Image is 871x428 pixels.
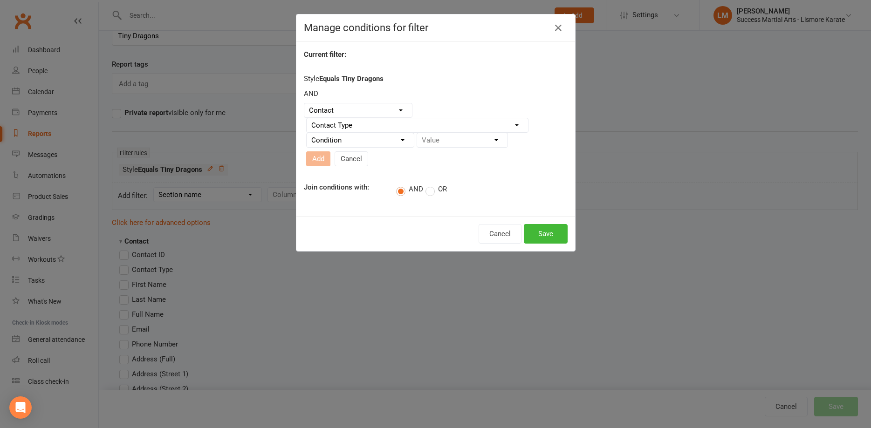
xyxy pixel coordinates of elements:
strong: Current filter: [304,50,346,59]
h4: Manage conditions for filter [304,22,568,34]
div: AND [304,88,568,99]
button: Cancel [479,224,521,244]
div: Style [304,73,568,170]
div: Open Intercom Messenger [9,396,32,419]
label: OR [425,185,447,194]
button: Save [524,224,568,244]
label: AND [396,185,423,194]
label: Join conditions with: [297,183,390,192]
button: Cancel [335,151,368,166]
button: Close [551,20,566,35]
strong: Equals Tiny Dragons [319,75,384,83]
